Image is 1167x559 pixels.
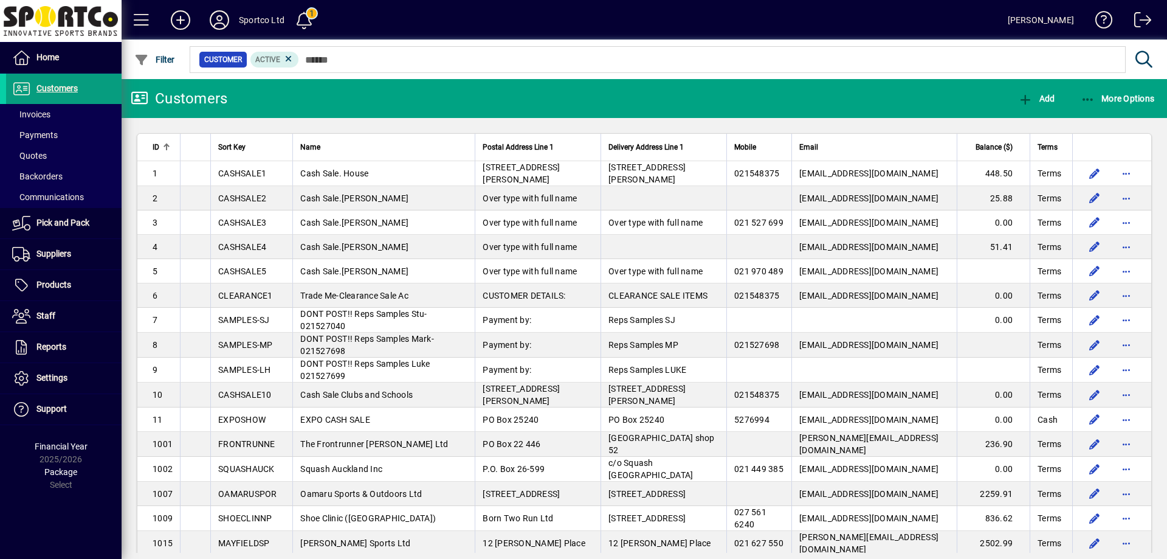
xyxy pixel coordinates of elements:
[957,383,1030,408] td: 0.00
[153,141,173,154] div: ID
[734,390,779,400] span: 021548375
[36,311,55,321] span: Staff
[300,538,410,548] span: [PERSON_NAME] Sports Ltd
[255,55,280,64] span: Active
[161,9,200,31] button: Add
[1038,217,1061,229] span: Terms
[799,242,938,252] span: [EMAIL_ADDRESS][DOMAIN_NAME]
[799,141,949,154] div: Email
[12,192,84,202] span: Communications
[608,266,703,276] span: Over type with full name
[1038,192,1061,204] span: Terms
[957,308,1030,333] td: 0.00
[300,242,408,252] span: Cash Sale.[PERSON_NAME]
[6,239,122,269] a: Suppliers
[153,415,163,425] span: 11
[957,482,1030,506] td: 2259.91
[1117,310,1136,330] button: More options
[218,168,266,178] span: CASHSALE1
[218,415,266,425] span: EXPOSHOW
[1015,88,1058,109] button: Add
[153,489,173,499] span: 1007
[1085,310,1104,330] button: Edit
[300,513,436,523] span: Shoe Clinic ([GEOGRAPHIC_DATA])
[6,187,122,207] a: Communications
[1085,189,1104,208] button: Edit
[1125,2,1152,42] a: Logout
[1117,335,1136,355] button: More options
[483,242,577,252] span: Over type with full name
[131,49,178,71] button: Filter
[1117,459,1136,479] button: More options
[608,162,686,184] span: [STREET_ADDRESS][PERSON_NAME]
[44,467,77,477] span: Package
[957,161,1030,186] td: 448.50
[1117,286,1136,305] button: More options
[1038,241,1061,253] span: Terms
[153,365,157,375] span: 9
[608,458,693,480] span: c/o Squash [GEOGRAPHIC_DATA]
[608,141,684,154] span: Delivery Address Line 1
[153,315,157,325] span: 7
[799,415,938,425] span: [EMAIL_ADDRESS][DOMAIN_NAME]
[153,242,157,252] span: 4
[1117,164,1136,183] button: More options
[734,464,783,474] span: 021 449 385
[608,218,703,227] span: Over type with full name
[1038,167,1061,179] span: Terms
[1085,213,1104,232] button: Edit
[1117,509,1136,528] button: More options
[608,384,686,406] span: [STREET_ADDRESS][PERSON_NAME]
[799,513,938,523] span: [EMAIL_ADDRESS][DOMAIN_NAME]
[218,193,266,203] span: CASHSALE2
[1038,364,1061,376] span: Terms
[483,266,577,276] span: Over type with full name
[36,249,71,259] span: Suppliers
[734,218,783,227] span: 021 527 699
[483,141,554,154] span: Postal Address Line 1
[36,404,67,414] span: Support
[1038,414,1058,426] span: Cash
[483,315,531,325] span: Payment by:
[608,315,675,325] span: Reps Samples SJ
[218,464,275,474] span: SQUASHAUCK
[218,242,266,252] span: CASHSALE4
[300,168,368,178] span: Cash Sale. House
[608,365,686,375] span: Reps Samples LUKE
[12,172,63,181] span: Backorders
[483,340,531,350] span: Payment by:
[218,489,277,499] span: OAMARUSPOR
[153,266,157,276] span: 5
[799,168,938,178] span: [EMAIL_ADDRESS][DOMAIN_NAME]
[734,141,784,154] div: Mobile
[957,186,1030,210] td: 25.88
[1085,286,1104,305] button: Edit
[153,193,157,203] span: 2
[153,538,173,548] span: 1015
[6,125,122,145] a: Payments
[36,218,89,227] span: Pick and Pack
[1008,10,1074,30] div: [PERSON_NAME]
[1085,410,1104,429] button: Edit
[483,193,577,203] span: Over type with full name
[204,54,242,66] span: Customer
[1038,265,1061,277] span: Terms
[734,415,769,425] span: 5276994
[1081,94,1155,103] span: More Options
[483,415,539,425] span: PO Box 25240
[608,538,711,548] span: 12 [PERSON_NAME] Place
[483,489,560,499] span: [STREET_ADDRESS]
[957,408,1030,432] td: 0.00
[218,365,271,375] span: SAMPLES-LH
[799,141,818,154] span: Email
[6,332,122,363] a: Reports
[608,489,686,499] span: [STREET_ADDRESS]
[36,83,78,93] span: Customers
[1117,385,1136,404] button: More options
[1086,2,1113,42] a: Knowledge Base
[1038,537,1061,549] span: Terms
[6,145,122,166] a: Quotes
[1038,290,1061,302] span: Terms
[218,538,270,548] span: MAYFIELDSP
[131,89,227,108] div: Customers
